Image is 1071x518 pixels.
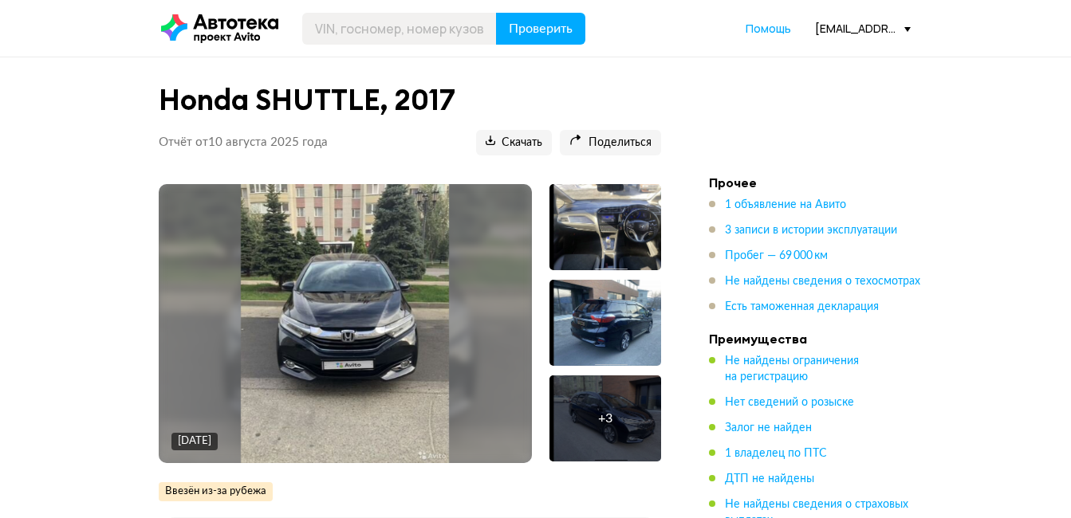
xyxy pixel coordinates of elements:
[560,130,661,155] button: Поделиться
[709,331,932,347] h4: Преимущества
[476,130,552,155] button: Скачать
[815,21,911,36] div: [EMAIL_ADDRESS][DOMAIN_NAME]
[725,397,854,408] span: Нет сведений о розыске
[725,301,879,312] span: Есть таможенная декларация
[725,225,897,236] span: 3 записи в истории эксплуатации
[725,448,827,459] span: 1 владелец по ПТС
[496,13,585,45] button: Проверить
[746,21,791,37] a: Помощь
[725,250,828,261] span: Пробег — 69 000 км
[509,22,573,35] span: Проверить
[302,13,497,45] input: VIN, госномер, номер кузова
[725,276,920,287] span: Не найдены сведения о техосмотрах
[178,434,211,449] div: [DATE]
[709,175,932,190] h4: Прочее
[746,21,791,36] span: Помощь
[569,135,652,151] span: Поделиться
[725,199,846,210] span: 1 объявление на Авито
[725,473,814,485] span: ДТП не найдены
[159,135,328,151] p: Отчёт от 10 августа 2025 года
[725,422,812,434] span: Залог не найден
[165,485,266,499] span: Ввезён из-за рубежа
[241,184,450,463] img: Main car
[598,410,612,426] div: + 3
[159,83,661,117] h1: Honda SHUTTLE, 2017
[486,135,542,151] span: Скачать
[725,355,859,383] span: Не найдены ограничения на регистрацию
